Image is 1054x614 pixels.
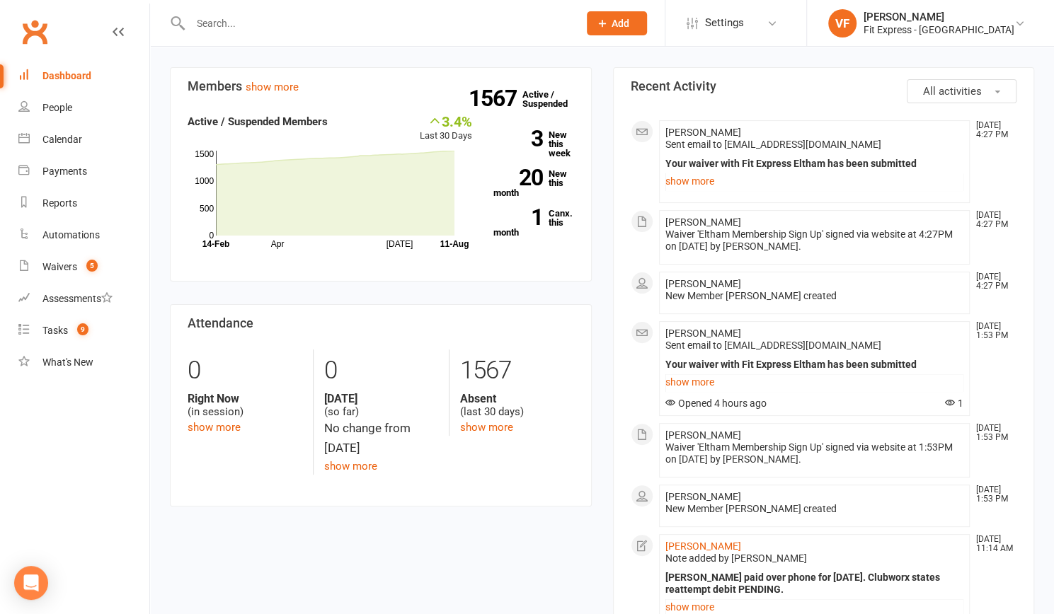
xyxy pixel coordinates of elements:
[42,293,113,304] div: Assessments
[907,79,1016,103] button: All activities
[969,272,1016,291] time: [DATE] 4:27 PM
[612,18,629,29] span: Add
[665,429,741,441] span: [PERSON_NAME]
[246,81,299,93] a: show more
[42,102,72,113] div: People
[86,260,98,272] span: 5
[969,121,1016,139] time: [DATE] 4:27 PM
[631,79,1017,93] h3: Recent Activity
[665,127,741,138] span: [PERSON_NAME]
[969,485,1016,504] time: [DATE] 1:53 PM
[42,197,77,209] div: Reports
[460,392,574,419] div: (last 30 days)
[188,316,574,330] h3: Attendance
[522,79,585,119] a: 1567Active / Suspended
[18,124,149,156] a: Calendar
[18,347,149,378] a: What's New
[969,211,1016,229] time: [DATE] 4:27 PM
[665,171,964,191] a: show more
[18,315,149,347] a: Tasks 9
[665,278,741,289] span: [PERSON_NAME]
[324,460,377,473] a: show more
[42,325,68,336] div: Tasks
[188,392,302,419] div: (in session)
[665,340,881,351] span: Sent email to [EMAIL_ADDRESS][DOMAIN_NAME]
[42,70,91,81] div: Dashboard
[18,92,149,124] a: People
[665,491,741,502] span: [PERSON_NAME]
[864,11,1014,23] div: [PERSON_NAME]
[324,392,438,405] strong: [DATE]
[42,357,93,368] div: What's New
[705,7,744,39] span: Settings
[18,219,149,251] a: Automations
[460,421,513,434] a: show more
[77,323,88,335] span: 9
[493,128,543,149] strong: 3
[665,503,964,515] div: New Member [PERSON_NAME] created
[17,14,52,50] a: Clubworx
[665,328,741,339] span: [PERSON_NAME]
[324,392,438,419] div: (so far)
[665,552,964,564] div: Note added by [PERSON_NAME]
[188,349,302,392] div: 0
[18,187,149,219] a: Reports
[969,535,1016,553] time: [DATE] 11:14 AM
[324,349,438,392] div: 0
[188,79,574,93] h3: Members
[42,134,82,145] div: Calendar
[42,166,87,177] div: Payments
[188,392,302,405] strong: Right Now
[969,424,1016,442] time: [DATE] 1:53 PM
[665,139,881,150] span: Sent email to [EMAIL_ADDRESS][DOMAIN_NAME]
[420,113,472,129] div: 3.4%
[665,398,767,409] span: Opened 4 hours ago
[18,251,149,283] a: Waivers 5
[665,540,741,552] a: [PERSON_NAME]
[42,229,100,241] div: Automations
[587,11,647,35] button: Add
[665,441,964,465] div: Waiver 'Eltham Membership Sign Up' signed via website at 1:53PM on [DATE] by [PERSON_NAME].
[665,158,964,170] div: Your waiver with Fit Express Eltham has been submitted
[14,566,48,600] div: Open Intercom Messenger
[493,207,543,228] strong: 1
[665,216,741,228] span: [PERSON_NAME]
[665,372,964,392] a: show more
[18,283,149,315] a: Assessments
[493,209,574,237] a: 1Canx. this month
[665,572,964,596] div: [PERSON_NAME] paid over phone for [DATE]. Clubworx states reattempt debit PENDING.
[188,421,241,434] a: show more
[493,130,574,158] a: 3New this week
[324,419,438,457] div: No change from [DATE]
[188,115,328,128] strong: Active / Suspended Members
[493,167,543,188] strong: 20
[460,392,574,405] strong: Absent
[469,88,522,109] strong: 1567
[945,398,963,409] span: 1
[493,169,574,197] a: 20New this month
[828,9,857,37] div: VF
[665,359,964,371] div: Your waiver with Fit Express Eltham has been submitted
[665,290,964,302] div: New Member [PERSON_NAME] created
[460,349,574,392] div: 1567
[923,85,982,98] span: All activities
[665,228,964,253] div: Waiver 'Eltham Membership Sign Up' signed via website at 4:27PM on [DATE] by [PERSON_NAME].
[420,113,472,144] div: Last 30 Days
[186,13,568,33] input: Search...
[18,60,149,92] a: Dashboard
[864,23,1014,36] div: Fit Express - [GEOGRAPHIC_DATA]
[42,261,77,272] div: Waivers
[18,156,149,187] a: Payments
[969,322,1016,340] time: [DATE] 1:53 PM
